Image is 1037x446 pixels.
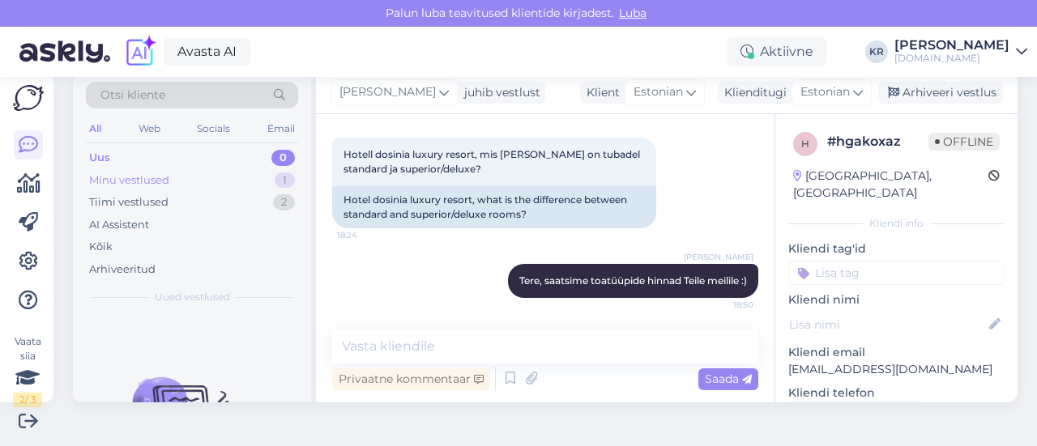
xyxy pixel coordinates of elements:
div: Hotel dosinia luxury resort, what is the difference between standard and superior/deluxe rooms? [332,186,656,228]
div: Aktiivne [728,37,826,66]
div: Kliendi info [788,216,1005,231]
span: Saada [705,372,752,386]
div: Email [264,118,298,139]
span: Estonian [800,83,850,101]
span: Hotell dosinia luxury resort, mis [PERSON_NAME] on tubadel standard ja superior/deluxe? [344,148,642,175]
input: Lisa tag [788,261,1005,285]
div: 2 / 3 [13,393,42,407]
div: 1 [275,172,295,189]
div: Vaata siia [13,334,42,407]
div: KR [865,40,888,63]
div: [GEOGRAPHIC_DATA], [GEOGRAPHIC_DATA] [793,168,988,202]
p: Kliendi nimi [788,291,1005,308]
div: [DOMAIN_NAME] [894,52,1009,65]
div: [PERSON_NAME] [894,39,1009,52]
input: Lisa nimi [789,316,986,333]
div: Kõik [89,239,113,255]
div: Klienditugi [718,84,787,101]
p: Kliendi email [788,344,1005,361]
span: h [801,138,809,150]
div: Arhiveeri vestlus [878,82,1003,104]
div: Klient [580,84,620,101]
a: Avasta AI [164,38,250,66]
div: AI Assistent [89,217,149,233]
div: Uus [89,150,110,166]
div: All [86,118,105,139]
span: Otsi kliente [100,87,165,104]
div: 0 [271,150,295,166]
p: Kliendi telefon [788,384,1005,401]
div: 2 [273,194,295,210]
div: Arhiveeritud [89,261,156,278]
span: Luba [614,6,651,20]
div: # hgakoxaz [827,132,928,151]
div: Küsi telefoninumbrit [788,401,919,423]
div: Minu vestlused [89,172,169,189]
div: juhib vestlust [458,84,540,101]
p: [EMAIL_ADDRESS][DOMAIN_NAME] [788,361,1005,378]
a: [PERSON_NAME][DOMAIN_NAME] [894,39,1027,65]
div: Privaatne kommentaar [332,368,490,390]
span: Tere, saatsime toatüüpide hinnad Teile meilile :) [519,274,747,287]
div: Socials [194,118,233,139]
div: Tiimi vestlused [89,194,169,210]
span: Offline [928,133,1000,151]
span: Uued vestlused [155,290,230,304]
div: Web [135,118,164,139]
span: [PERSON_NAME] [684,251,753,263]
p: Kliendi tag'id [788,240,1005,257]
span: 18:50 [693,299,753,311]
img: Askly Logo [13,85,44,111]
span: 18:24 [337,229,398,241]
span: [PERSON_NAME] [339,83,436,101]
img: explore-ai [123,35,157,69]
span: Estonian [634,83,683,101]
